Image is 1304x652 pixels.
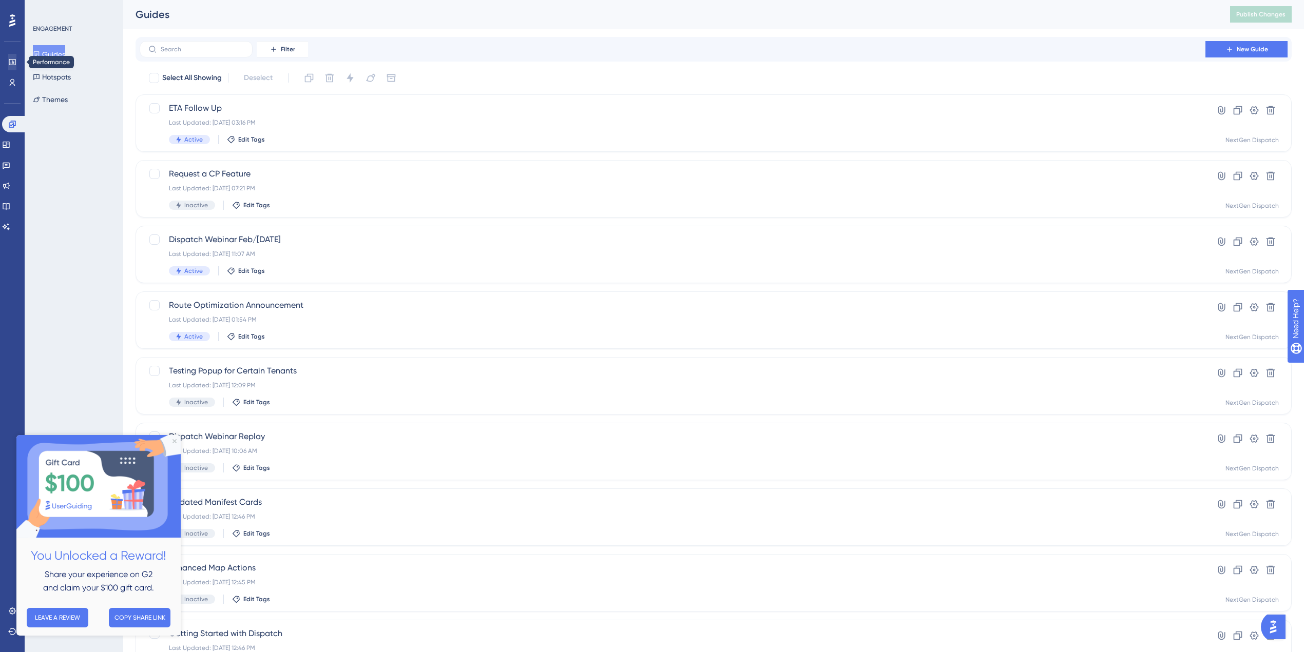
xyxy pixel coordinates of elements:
[169,562,1176,574] span: Enhanced Map Actions
[169,233,1176,246] span: Dispatch Webinar Feb/[DATE]
[169,627,1176,640] span: Getting Started with Dispatch
[161,46,244,53] input: Search
[243,464,270,472] span: Edit Tags
[169,430,1176,443] span: Dispatch Webinar Replay
[169,299,1176,311] span: Route Optimization Announcement
[1225,399,1279,407] div: NextGen Dispatch
[33,45,65,64] button: Guides
[184,398,208,406] span: Inactive
[169,496,1176,508] span: Updated Manifest Cards
[184,201,208,209] span: Inactive
[1205,41,1288,57] button: New Guide
[227,332,265,341] button: Edit Tags
[243,595,270,603] span: Edit Tags
[33,25,72,33] div: ENGAGEMENT
[169,512,1176,521] div: Last Updated: [DATE] 12:46 PM
[28,134,136,144] span: Share your experience on G2
[184,529,208,538] span: Inactive
[244,72,273,84] span: Deselect
[1236,10,1286,18] span: Publish Changes
[169,250,1176,258] div: Last Updated: [DATE] 11:07 AM
[1225,530,1279,538] div: NextGen Dispatch
[27,148,138,157] span: and claim your $100 gift card.
[184,332,203,341] span: Active
[92,173,154,192] button: COPY SHARE LINK
[184,135,203,144] span: Active
[184,464,208,472] span: Inactive
[169,118,1176,127] div: Last Updated: [DATE] 03:16 PM
[257,41,308,57] button: Filter
[169,381,1176,389] div: Last Updated: [DATE] 12:09 PM
[1225,333,1279,341] div: NextGen Dispatch
[232,464,270,472] button: Edit Tags
[169,365,1176,377] span: Testing Popup for Certain Tenants
[1225,202,1279,210] div: NextGen Dispatch
[238,267,265,275] span: Edit Tags
[232,529,270,538] button: Edit Tags
[169,315,1176,324] div: Last Updated: [DATE] 01:54 PM
[1237,45,1268,53] span: New Guide
[1261,611,1292,642] iframe: UserGuiding AI Assistant Launcher
[8,111,156,131] h2: You Unlocked a Reward!
[1230,6,1292,23] button: Publish Changes
[136,7,1204,22] div: Guides
[184,595,208,603] span: Inactive
[238,332,265,341] span: Edit Tags
[235,69,282,87] button: Deselect
[243,529,270,538] span: Edit Tags
[243,201,270,209] span: Edit Tags
[24,3,64,15] span: Need Help?
[227,267,265,275] button: Edit Tags
[33,68,71,86] button: Hotspots
[184,267,203,275] span: Active
[232,201,270,209] button: Edit Tags
[1225,596,1279,604] div: NextGen Dispatch
[169,644,1176,652] div: Last Updated: [DATE] 12:46 PM
[227,135,265,144] button: Edit Tags
[169,447,1176,455] div: Last Updated: [DATE] 10:06 AM
[281,45,295,53] span: Filter
[10,173,72,192] button: LEAVE A REVIEW
[238,135,265,144] span: Edit Tags
[1225,136,1279,144] div: NextGen Dispatch
[169,102,1176,114] span: ETA Follow Up
[33,90,68,109] button: Themes
[169,184,1176,192] div: Last Updated: [DATE] 07:21 PM
[156,4,160,8] div: Close Preview
[169,578,1176,586] div: Last Updated: [DATE] 12:45 PM
[162,72,222,84] span: Select All Showing
[232,398,270,406] button: Edit Tags
[169,168,1176,180] span: Request a CP Feature
[1225,267,1279,275] div: NextGen Dispatch
[1225,464,1279,472] div: NextGen Dispatch
[243,398,270,406] span: Edit Tags
[232,595,270,603] button: Edit Tags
